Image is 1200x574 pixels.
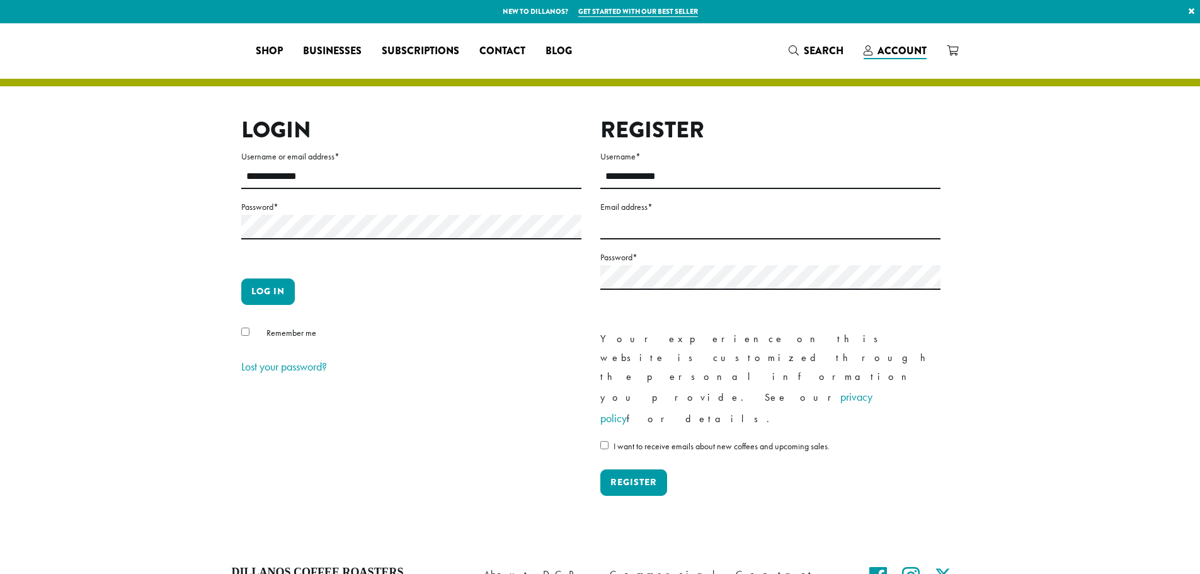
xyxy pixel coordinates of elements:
a: Get started with our best seller [578,6,698,17]
span: Search [804,43,843,58]
label: Email address [600,199,940,215]
h2: Login [241,117,581,144]
a: Shop [246,41,293,61]
p: Your experience on this website is customized through the personal information you provide. See o... [600,330,940,429]
span: Businesses [303,43,362,59]
label: Username [600,149,940,164]
span: I want to receive emails about new coffees and upcoming sales. [614,440,830,452]
button: Log in [241,278,295,305]
a: privacy policy [600,389,872,425]
button: Register [600,469,667,496]
span: Blog [546,43,572,59]
a: Lost your password? [241,359,327,374]
a: Search [779,40,854,61]
label: Password [241,199,581,215]
span: Subscriptions [382,43,459,59]
span: Shop [256,43,283,59]
span: Remember me [266,327,316,338]
label: Password [600,250,940,265]
span: Contact [479,43,525,59]
input: I want to receive emails about new coffees and upcoming sales. [600,441,609,449]
span: Account [877,43,927,58]
label: Username or email address [241,149,581,164]
h2: Register [600,117,940,144]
